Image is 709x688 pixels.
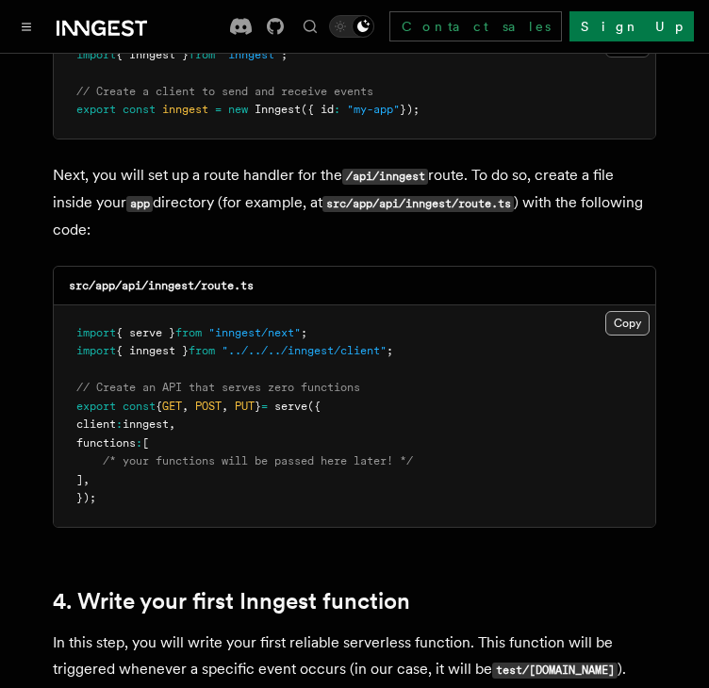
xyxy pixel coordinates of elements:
[175,326,202,339] span: from
[189,344,215,357] span: from
[342,169,428,185] code: /api/inngest
[76,85,373,98] span: // Create a client to send and receive events
[255,400,261,413] span: }
[76,436,136,450] span: functions
[389,11,562,41] a: Contact sales
[76,48,116,61] span: import
[126,196,153,212] code: app
[215,103,222,116] span: =
[569,11,694,41] a: Sign Up
[492,663,618,679] code: test/[DOMAIN_NAME]
[123,400,156,413] span: const
[116,326,175,339] span: { serve }
[255,103,301,116] span: Inngest
[76,473,83,486] span: ]
[182,400,189,413] span: ,
[53,588,410,614] a: 4. Write your first Inngest function
[235,400,255,413] span: PUT
[274,400,307,413] span: serve
[76,344,116,357] span: import
[76,400,116,413] span: export
[222,48,281,61] span: "inngest"
[116,344,189,357] span: { inngest }
[76,326,116,339] span: import
[222,400,228,413] span: ,
[53,162,656,243] p: Next, you will set up a route handler for the route. To do so, create a file inside your director...
[162,103,208,116] span: inngest
[347,103,400,116] span: "my-app"
[76,381,360,394] span: // Create an API that serves zero functions
[301,326,307,339] span: ;
[307,400,321,413] span: ({
[76,103,116,116] span: export
[76,491,96,504] span: });
[222,344,387,357] span: "../../../inngest/client"
[169,418,175,431] span: ,
[400,103,420,116] span: });
[387,344,393,357] span: ;
[189,48,215,61] span: from
[76,418,116,431] span: client
[162,400,182,413] span: GET
[208,326,301,339] span: "inngest/next"
[605,311,650,336] button: Copy
[334,103,340,116] span: :
[329,15,374,38] button: Toggle dark mode
[123,418,169,431] span: inngest
[116,48,189,61] span: { Inngest }
[136,436,142,450] span: :
[299,15,322,38] button: Find something...
[142,436,149,450] span: [
[281,48,288,61] span: ;
[301,103,334,116] span: ({ id
[156,400,162,413] span: {
[123,103,156,116] span: const
[195,400,222,413] span: POST
[83,473,90,486] span: ,
[15,15,38,38] button: Toggle navigation
[228,103,248,116] span: new
[69,279,254,292] code: src/app/api/inngest/route.ts
[103,454,413,467] span: /* your functions will be passed here later! */
[116,418,123,431] span: :
[322,196,514,212] code: src/app/api/inngest/route.ts
[261,400,268,413] span: =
